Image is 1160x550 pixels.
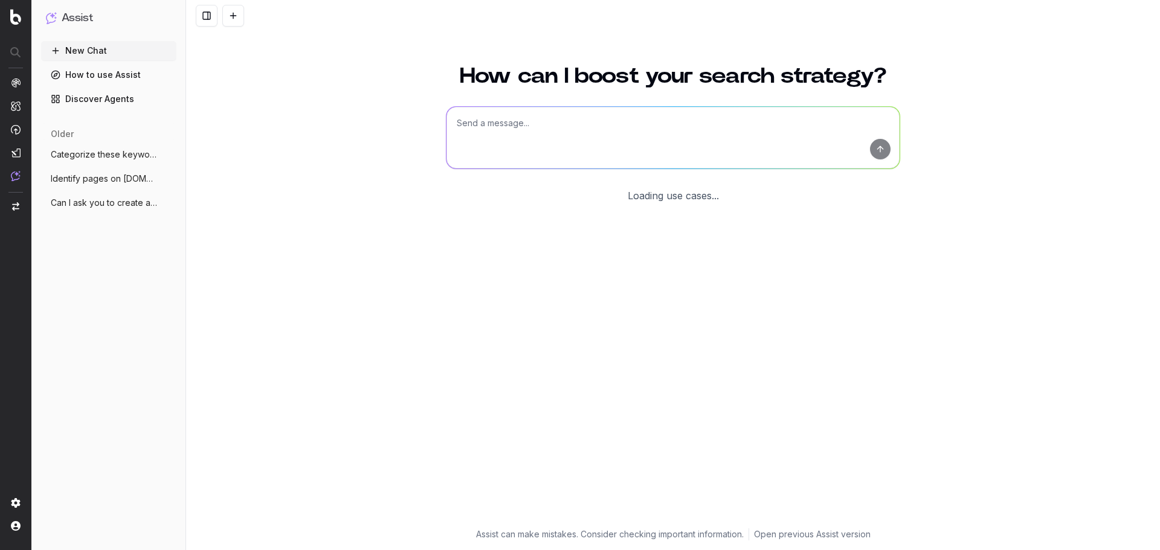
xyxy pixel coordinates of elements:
span: Can I ask you to create a segment if I g [51,197,157,209]
img: Analytics [11,78,21,88]
img: Assist [46,12,57,24]
img: Botify logo [10,9,21,25]
img: Studio [11,148,21,158]
h1: Assist [62,10,93,27]
button: New Chat [41,41,176,60]
button: Identify pages on [DOMAIN_NAME] that h [41,169,176,188]
a: Discover Agents [41,89,176,109]
img: Assist [11,171,21,181]
a: How to use Assist [41,65,176,85]
span: older [51,128,74,140]
button: Categorize these keywords for my content [41,145,176,164]
img: Switch project [12,202,19,211]
h1: How can I boost your search strategy? [446,65,900,87]
button: Assist [46,10,172,27]
button: Can I ask you to create a segment if I g [41,193,176,213]
a: Open previous Assist version [754,528,871,540]
div: Loading use cases... [628,188,719,203]
span: Categorize these keywords for my content [51,149,157,161]
p: Assist can make mistakes. Consider checking important information. [476,528,744,540]
span: Identify pages on [DOMAIN_NAME] that h [51,173,157,185]
img: My account [11,521,21,531]
img: Setting [11,498,21,508]
img: Intelligence [11,101,21,111]
img: Activation [11,124,21,135]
